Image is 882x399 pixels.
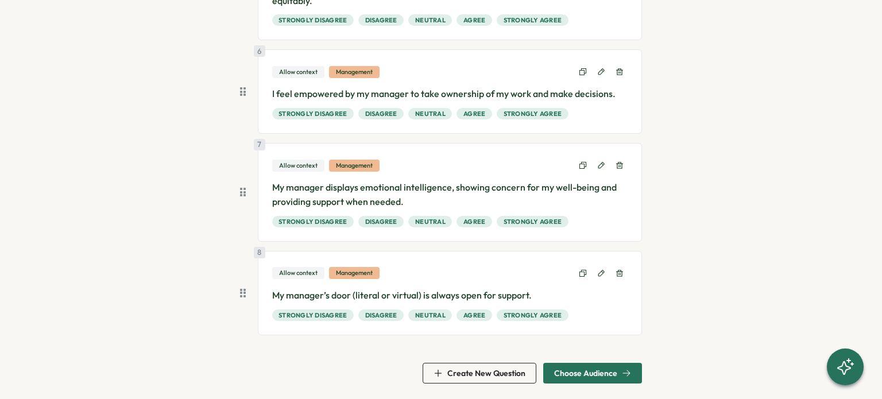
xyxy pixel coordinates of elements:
p: My manager displays emotional intelligence, showing concern for my well-being and providing suppo... [272,180,628,209]
button: Create New Question [423,363,536,383]
span: Neutral [415,109,446,119]
div: Allow context [272,267,324,279]
span: Agree [463,310,485,320]
span: Agree [463,109,485,119]
div: 6 [254,45,265,57]
span: Agree [463,216,485,227]
span: Disagree [365,109,397,119]
span: Neutral [415,310,446,320]
span: Strongly Disagree [278,310,347,320]
div: 8 [254,247,265,258]
button: Choose Audience [543,363,642,383]
p: I feel empowered by my manager to take ownership of my work and make decisions. [272,87,628,101]
span: Strongly Agree [504,310,562,320]
span: Strongly Agree [504,109,562,119]
span: Strongly Disagree [278,15,347,25]
span: Strongly Disagree [278,109,347,119]
span: Choose Audience [554,369,617,377]
span: Disagree [365,216,397,227]
div: Management [329,160,380,172]
span: Neutral [415,216,446,227]
div: Management [329,66,380,78]
p: My manager’s door (literal or virtual) is always open for support. [272,288,628,303]
span: Strongly Agree [504,15,562,25]
span: Strongly Agree [504,216,562,227]
span: Strongly Disagree [278,216,347,227]
span: Disagree [365,15,397,25]
span: Agree [463,15,485,25]
div: 7 [254,139,265,150]
span: Neutral [415,15,446,25]
span: Disagree [365,310,397,320]
div: Allow context [272,160,324,172]
div: Management [329,267,380,279]
span: Create New Question [447,369,525,377]
div: Allow context [272,66,324,78]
